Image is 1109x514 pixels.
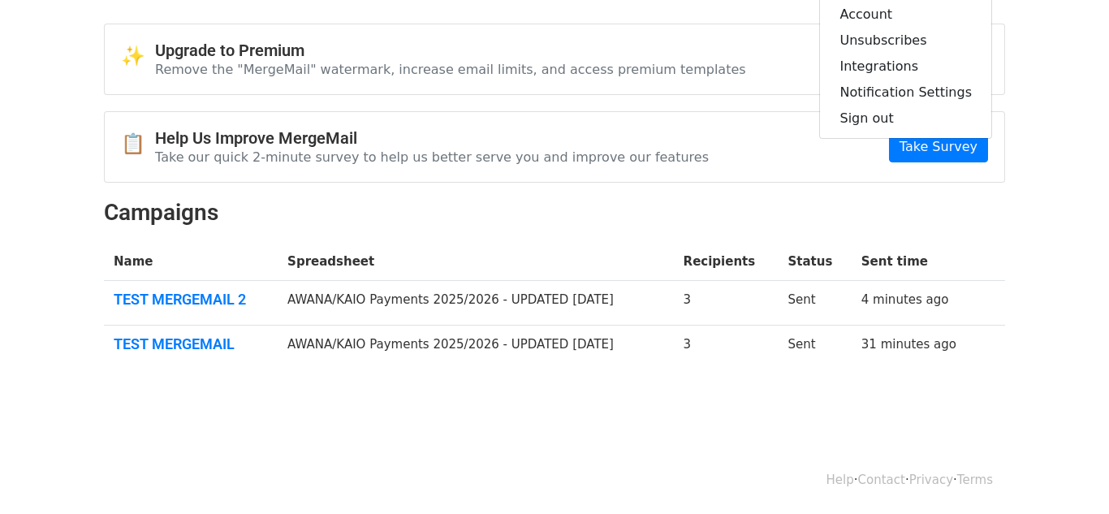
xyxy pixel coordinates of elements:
iframe: Chat Widget [745,26,1109,514]
span: 📋 [121,132,155,156]
th: Name [104,243,278,281]
div: · · · [92,447,1017,514]
td: AWANA/KAIO Payments 2025/2026 - UPDATED [DATE] [278,281,673,326]
a: TEST MERGEMAIL [114,335,268,353]
th: Recipients [674,243,779,281]
h4: Upgrade to Premium [155,41,746,60]
p: Remove the "MergeMail" watermark, increase email limits, and access premium templates [155,61,746,78]
a: Account [820,2,991,28]
p: Take our quick 2-minute survey to help us better serve you and improve our features [155,149,709,166]
td: 3 [674,281,779,326]
th: Spreadsheet [278,243,673,281]
h4: Help Us Improve MergeMail [155,128,709,148]
a: TEST MERGEMAIL 2 [114,291,268,309]
td: AWANA/KAIO Payments 2025/2026 - UPDATED [DATE] [278,325,673,369]
h2: Campaigns [104,199,1005,227]
td: 3 [674,325,779,369]
span: ✨ [121,45,155,68]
